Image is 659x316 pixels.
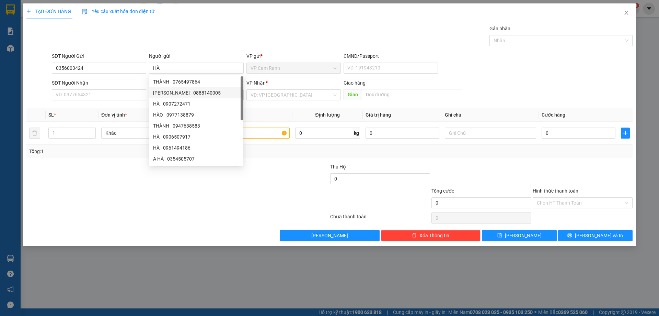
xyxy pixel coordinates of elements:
span: Giao hàng [344,80,366,86]
div: Chưa thanh toán [329,213,431,225]
div: HÀ - 0961494186 [153,144,239,152]
div: VP gửi [246,52,341,60]
button: deleteXóa Thông tin [381,230,481,241]
img: icon [82,9,88,14]
button: save[PERSON_NAME] [482,230,556,241]
span: [PERSON_NAME] [505,232,542,239]
span: Tổng cước [431,188,454,194]
div: Tổng: 1 [29,148,254,155]
span: plus [26,9,31,14]
label: Hình thức thanh toán [533,188,578,194]
span: SL [48,112,54,118]
span: save [497,233,502,238]
span: [PERSON_NAME] [311,232,348,239]
label: Gán nhãn [489,26,510,31]
input: 0 [366,128,439,139]
span: [PERSON_NAME] và In [575,232,623,239]
span: Xóa Thông tin [419,232,449,239]
div: HÀ - 0906507917 [149,131,243,142]
div: THÀNH - 0765497864 [149,76,243,87]
span: printer [567,233,572,238]
div: HÀ - 0961494186 [149,142,243,153]
div: HÀ - 0906507917 [153,133,239,141]
div: Nguyễn Thành Nhân - 0888140005 [149,87,243,98]
span: Định lượng [315,112,340,118]
span: Cước hàng [542,112,565,118]
div: CMND/Passport [344,52,438,60]
span: TẠO ĐƠN HÀNG [26,9,71,14]
div: A HÀ - 0354505707 [149,153,243,164]
div: THÀNH - 0765497864 [153,78,239,86]
span: Thu Hộ [330,164,346,170]
button: [PERSON_NAME] [280,230,380,241]
span: Giá trị hàng [366,112,391,118]
div: SĐT Người Gửi [52,52,146,60]
button: Close [617,3,636,23]
button: plus [621,128,630,139]
th: Ghi chú [442,108,539,122]
span: VP Cam Ranh [251,63,337,73]
span: kg [353,128,360,139]
span: Yêu cầu xuất hóa đơn điện tử [82,9,154,14]
span: Đơn vị tính [101,112,127,118]
button: printer[PERSON_NAME] và In [558,230,633,241]
span: Giao [344,89,362,100]
span: delete [412,233,417,238]
input: Dọc đường [362,89,462,100]
div: HÀO - 0977138879 [153,111,239,119]
div: HÀO - 0977138879 [149,109,243,120]
input: VD: Bàn, Ghế [198,128,289,139]
div: SĐT Người Nhận [52,79,146,87]
span: VP Nhận [246,80,266,86]
div: THÀNH - 0947638583 [153,122,239,130]
button: delete [29,128,40,139]
div: [PERSON_NAME] - 0888140005 [153,89,239,97]
span: close [624,10,629,15]
input: Ghi Chú [445,128,536,139]
span: plus [621,130,629,136]
div: Người gửi [149,52,243,60]
div: HÀ - 0907272471 [153,100,239,108]
div: A HÀ - 0354505707 [153,155,239,163]
div: HÀ - 0907272471 [149,98,243,109]
span: Khác [105,128,188,138]
div: THÀNH - 0947638583 [149,120,243,131]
